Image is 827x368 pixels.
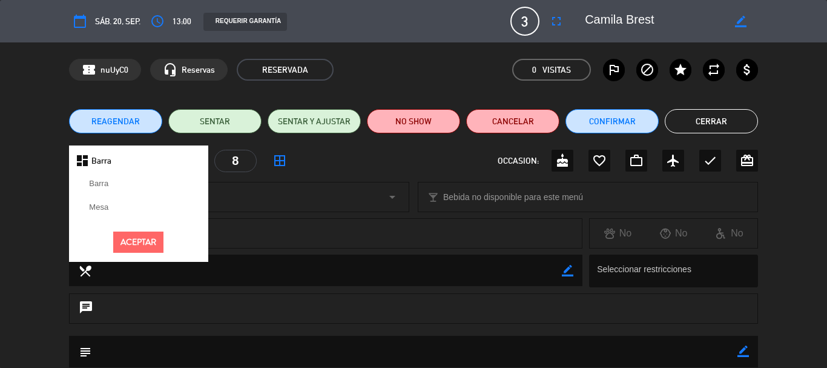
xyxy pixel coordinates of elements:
i: check [703,153,717,168]
i: subject [78,345,91,358]
i: arrow_drop_down [385,190,400,204]
button: SENTAR Y AJUSTAR [268,109,361,133]
button: REAGENDAR [69,109,162,133]
div: 8 [214,150,257,172]
span: 13:00 [173,15,191,28]
button: Aceptar [113,232,163,253]
button: NO SHOW [367,109,460,133]
span: nuUyC0 [100,63,128,77]
i: outlined_flag [607,62,621,77]
i: border_all [272,153,287,168]
span: REAGENDAR [91,115,140,128]
i: attach_money [740,62,754,77]
span: Barra [91,154,111,168]
i: headset_mic [163,62,177,77]
span: 0 [532,63,536,77]
span: Reservas [182,63,215,77]
span: 3 [510,7,539,36]
button: Confirmar [565,109,659,133]
i: repeat [707,62,721,77]
i: dashboard [75,153,90,168]
button: Cancelar [466,109,559,133]
label: Mesa [89,203,108,211]
i: block [640,62,654,77]
div: No [702,226,757,241]
button: fullscreen [545,10,567,32]
i: cake [555,153,570,168]
button: SENTAR [168,109,262,133]
span: OCCASION: [498,154,539,168]
button: Cerrar [665,109,758,133]
i: calendar_today [73,14,87,28]
i: airplanemode_active [666,153,680,168]
button: calendar_today [69,10,91,32]
i: access_time [150,14,165,28]
i: border_color [737,346,749,357]
div: REQUERIR GARANTÍA [203,13,287,31]
label: Barra [89,179,108,187]
i: border_color [562,265,573,276]
i: card_giftcard [740,153,754,168]
i: star [673,62,688,77]
button: access_time [147,10,168,32]
div: No [590,226,645,241]
i: fullscreen [549,14,564,28]
em: Visitas [542,63,571,77]
i: work_outline [629,153,644,168]
span: RESERVADA [237,59,334,81]
div: No [646,226,702,241]
span: Bebida no disponible para este menú [443,190,583,204]
span: confirmation_number [82,62,96,77]
span: sáb. 20, sep. [95,15,140,28]
i: chat [79,300,93,317]
i: local_dining [78,264,91,277]
i: favorite_border [592,153,607,168]
i: local_bar [427,192,439,203]
i: border_color [735,16,746,27]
